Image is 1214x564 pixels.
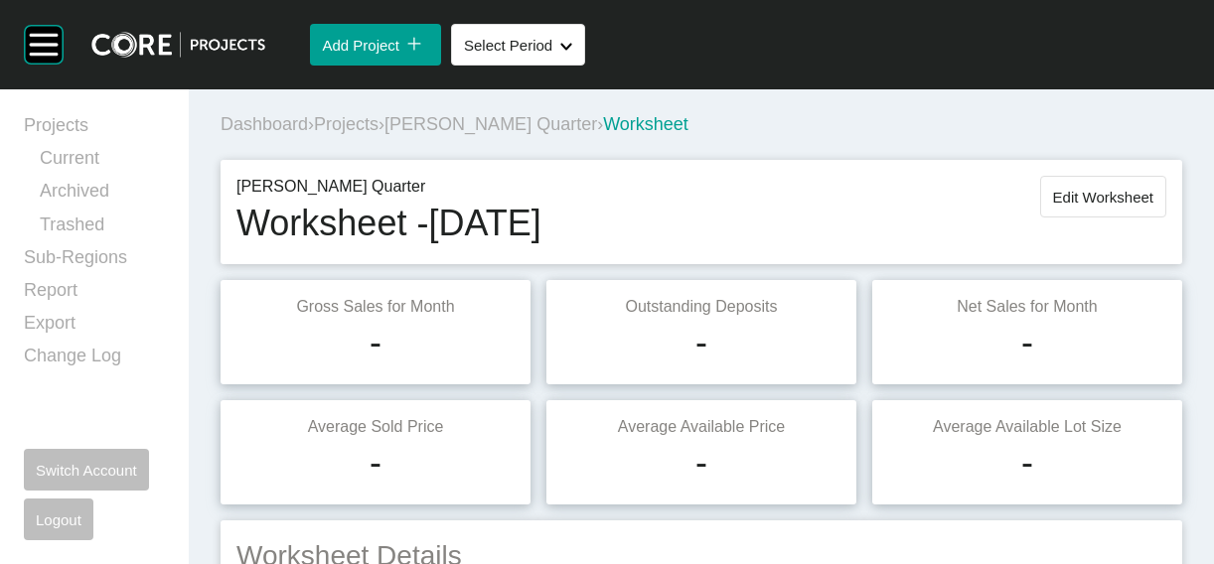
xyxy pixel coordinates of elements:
[221,114,308,134] a: Dashboard
[888,416,1166,438] p: Average Available Lot Size
[695,318,707,367] h1: -
[370,438,381,488] h1: -
[24,344,165,376] a: Change Log
[24,311,165,344] a: Export
[603,114,688,134] span: Worksheet
[308,114,314,134] span: ›
[597,114,603,134] span: ›
[91,32,265,58] img: core-logo-dark.3138cae2.png
[36,511,81,528] span: Logout
[1021,318,1033,367] h1: -
[562,416,840,438] p: Average Available Price
[1053,189,1153,206] span: Edit Worksheet
[24,278,165,311] a: Report
[695,438,707,488] h1: -
[24,498,93,540] button: Logout
[236,199,541,248] h1: Worksheet - [DATE]
[464,37,552,54] span: Select Period
[40,179,165,211] a: Archived
[24,245,165,278] a: Sub-Regions
[24,113,165,146] a: Projects
[370,318,381,367] h1: -
[40,146,165,179] a: Current
[236,296,515,318] p: Gross Sales for Month
[314,114,379,134] a: Projects
[36,462,137,479] span: Switch Account
[1040,176,1166,217] button: Edit Worksheet
[40,212,165,245] a: Trashed
[562,296,840,318] p: Outstanding Deposits
[451,24,585,66] button: Select Period
[1021,438,1033,488] h1: -
[379,114,384,134] span: ›
[322,37,399,54] span: Add Project
[310,24,441,66] button: Add Project
[24,449,149,491] button: Switch Account
[888,296,1166,318] p: Net Sales for Month
[384,114,597,134] a: [PERSON_NAME] Quarter
[236,176,541,198] p: [PERSON_NAME] Quarter
[236,416,515,438] p: Average Sold Price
